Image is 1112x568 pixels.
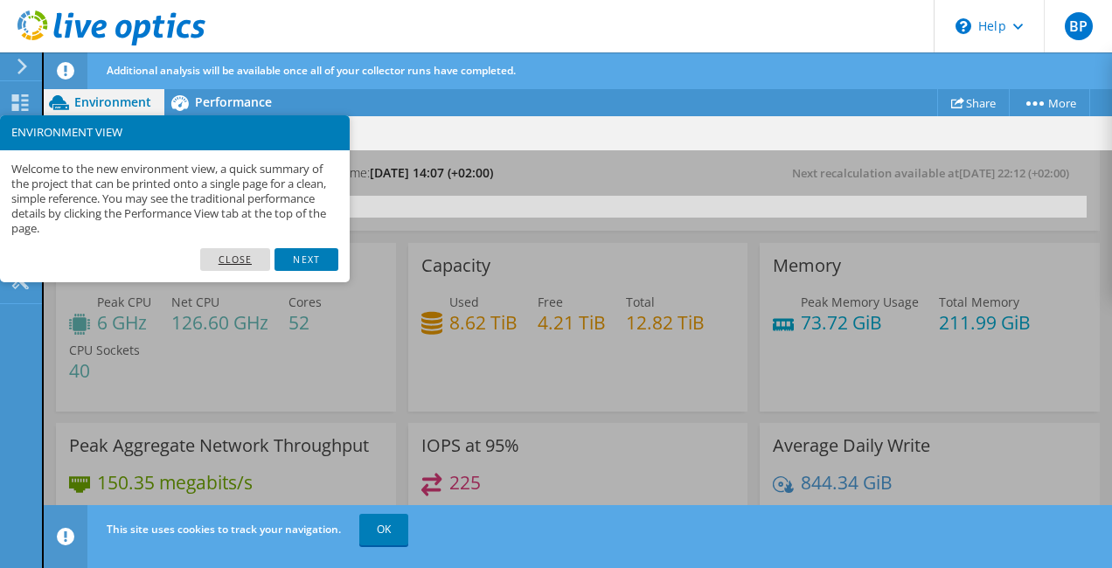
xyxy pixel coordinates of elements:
a: Next [275,248,337,271]
svg: \n [956,18,971,34]
a: OK [359,514,408,545]
a: Close [200,248,271,271]
a: More [1009,89,1090,116]
span: Performance [195,94,272,110]
a: Share [937,89,1010,116]
span: Environment [74,94,151,110]
span: Additional analysis will be available once all of your collector runs have completed. [107,63,516,78]
h3: ENVIRONMENT VIEW [11,127,338,138]
p: Welcome to the new environment view, a quick summary of the project that can be printed onto a si... [11,162,338,237]
span: This site uses cookies to track your navigation. [107,522,341,537]
span: BP [1065,12,1093,40]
